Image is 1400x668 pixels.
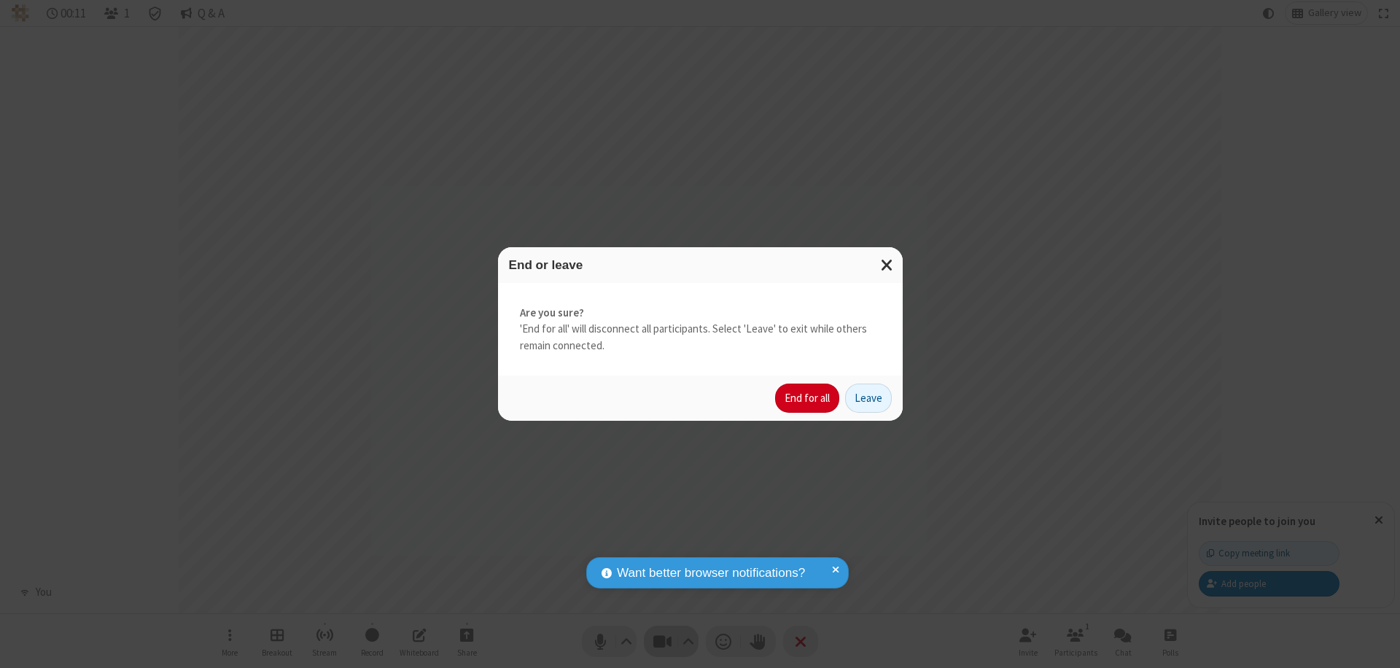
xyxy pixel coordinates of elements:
span: Want better browser notifications? [617,564,805,583]
div: 'End for all' will disconnect all participants. Select 'Leave' to exit while others remain connec... [498,283,903,376]
strong: Are you sure? [520,305,881,322]
button: End for all [775,384,839,413]
button: Leave [845,384,892,413]
h3: End or leave [509,258,892,272]
button: Close modal [872,247,903,283]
